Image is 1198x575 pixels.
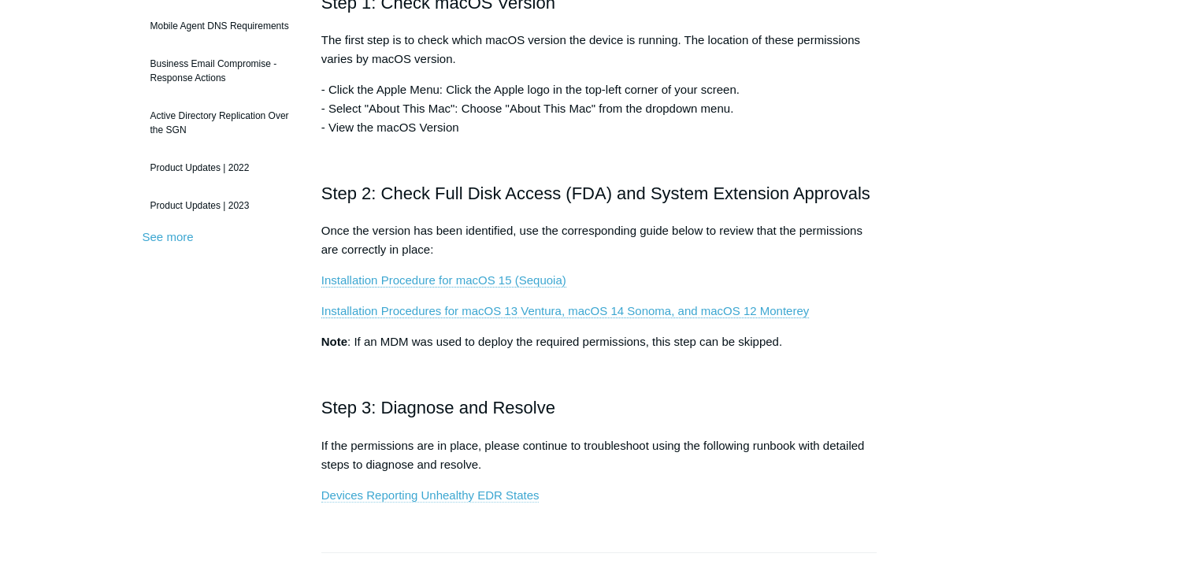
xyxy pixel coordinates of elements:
[321,488,540,503] a: Devices Reporting Unhealthy EDR States
[143,153,298,183] a: Product Updates | 2022
[321,335,347,348] strong: Note
[143,191,298,221] a: Product Updates | 2023
[143,11,298,41] a: Mobile Agent DNS Requirements
[321,180,877,207] h2: Step 2: Check Full Disk Access (FDA) and System Extension Approvals
[143,49,298,93] a: Business Email Compromise - Response Actions
[321,304,809,318] a: Installation Procedures for macOS 13 Ventura, macOS 14 Sonoma, and macOS 12 Monterey
[321,332,877,351] p: : If an MDM was used to deploy the required permissions, this step can be skipped.
[321,273,566,287] a: Installation Procedure for macOS 15 (Sequoia)
[143,101,298,145] a: Active Directory Replication Over the SGN
[321,31,877,69] p: The first step is to check which macOS version the device is running. The location of these permi...
[321,221,877,259] p: Once the version has been identified, use the corresponding guide below to review that the permis...
[143,230,194,243] a: See more
[321,80,877,137] p: - Click the Apple Menu: Click the Apple logo in the top-left corner of your screen. - Select "Abo...
[321,394,877,421] h2: Step 3: Diagnose and Resolve
[321,436,877,474] p: If the permissions are in place, please continue to troubleshoot using the following runbook with...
